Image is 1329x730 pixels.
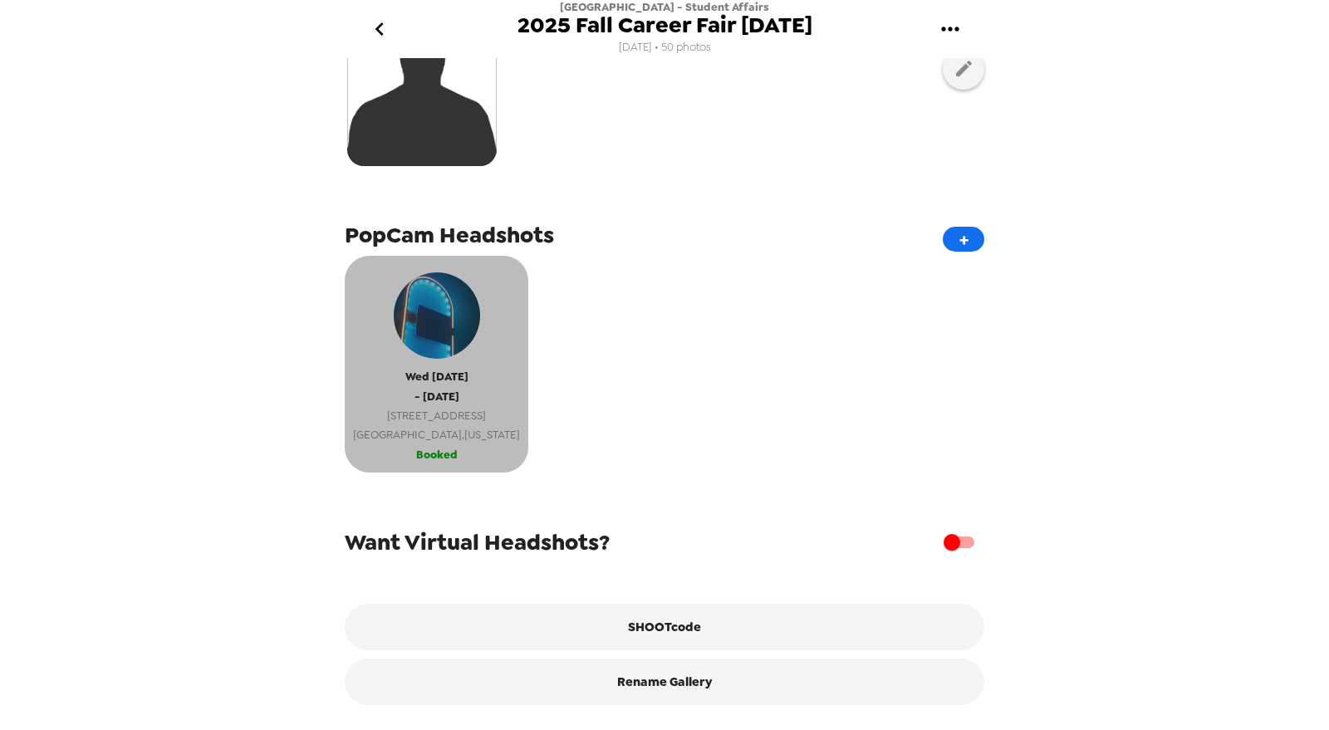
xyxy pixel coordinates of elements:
[394,272,480,359] img: popcam example
[405,367,468,386] span: Wed [DATE]
[345,220,554,250] span: PopCam Headshots
[345,256,528,473] button: popcam exampleWed [DATE]- [DATE][STREET_ADDRESS][GEOGRAPHIC_DATA],[US_STATE]Booked
[352,2,406,56] button: go back
[345,659,984,705] button: Rename Gallery
[943,227,984,252] button: +
[353,406,520,425] span: [STREET_ADDRESS]
[414,387,459,406] span: - [DATE]
[416,445,458,464] span: Booked
[619,37,711,59] span: [DATE] • 50 photos
[923,2,977,56] button: gallery menu
[517,14,812,37] span: 2025 Fall Career Fair [DATE]
[345,527,610,557] span: Want Virtual Headshots?
[353,425,520,444] span: [GEOGRAPHIC_DATA] , [US_STATE]
[345,604,984,650] button: SHOOTcode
